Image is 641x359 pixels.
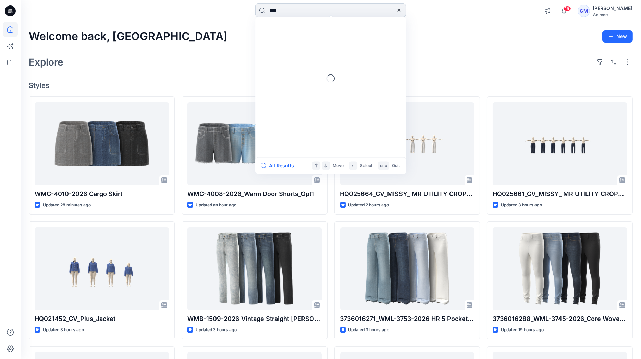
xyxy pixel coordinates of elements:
[29,81,633,90] h4: Styles
[593,12,632,18] div: Walmart
[35,102,169,185] a: WMG-4010-2026 Cargo Skirt
[187,102,322,185] a: WMG-4008-2026_Warm Door Shorts_Opt1
[340,102,474,185] a: HQ025664_GV_MISSY_ MR UTILITY CROPPED STRAIGHT LEG
[196,326,237,334] p: Updated 3 hours ago
[360,162,372,169] p: Select
[340,227,474,310] a: 3736016271_WML-3753-2026 HR 5 Pocket Wide Leg - Inseam 30
[493,189,627,199] p: HQ025661_GV_MISSY_ MR UTILITY CROPPED STRAIGHT LEG
[348,201,389,209] p: Updated 2 hours ago
[493,227,627,310] a: 3736016288_WML-3745-2026_Core Woven Skinny Jegging-Inseam 28.5
[333,162,344,169] p: Move
[29,30,227,43] h2: Welcome back, [GEOGRAPHIC_DATA]
[501,201,542,209] p: Updated 3 hours ago
[35,189,169,199] p: WMG-4010-2026 Cargo Skirt
[187,189,322,199] p: WMG-4008-2026_Warm Door Shorts_Opt1
[196,201,236,209] p: Updated an hour ago
[187,314,322,324] p: WMB-1509-2026 Vintage Straight [PERSON_NAME]
[602,30,633,43] button: New
[593,4,632,12] div: [PERSON_NAME]
[43,326,84,334] p: Updated 3 hours ago
[35,227,169,310] a: HQ021452_GV_Plus_Jacket
[187,227,322,310] a: WMB-1509-2026 Vintage Straight Jean
[348,326,390,334] p: Updated 3 hours ago
[578,5,590,17] div: GM
[340,314,474,324] p: 3736016271_WML-3753-2026 HR 5 Pocket Wide Leg - Inseam 30
[43,201,91,209] p: Updated 28 minutes ago
[35,314,169,324] p: HQ021452_GV_Plus_Jacket
[493,102,627,185] a: HQ025661_GV_MISSY_ MR UTILITY CROPPED STRAIGHT LEG
[493,314,627,324] p: 3736016288_WML-3745-2026_Core Woven Skinny Jegging-Inseam 28.5
[261,162,298,170] button: All Results
[380,162,387,169] p: esc
[501,326,544,334] p: Updated 19 hours ago
[340,189,474,199] p: HQ025664_GV_MISSY_ MR UTILITY CROPPED STRAIGHT LEG
[392,162,400,169] p: Quit
[564,6,571,11] span: 15
[29,57,63,68] h2: Explore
